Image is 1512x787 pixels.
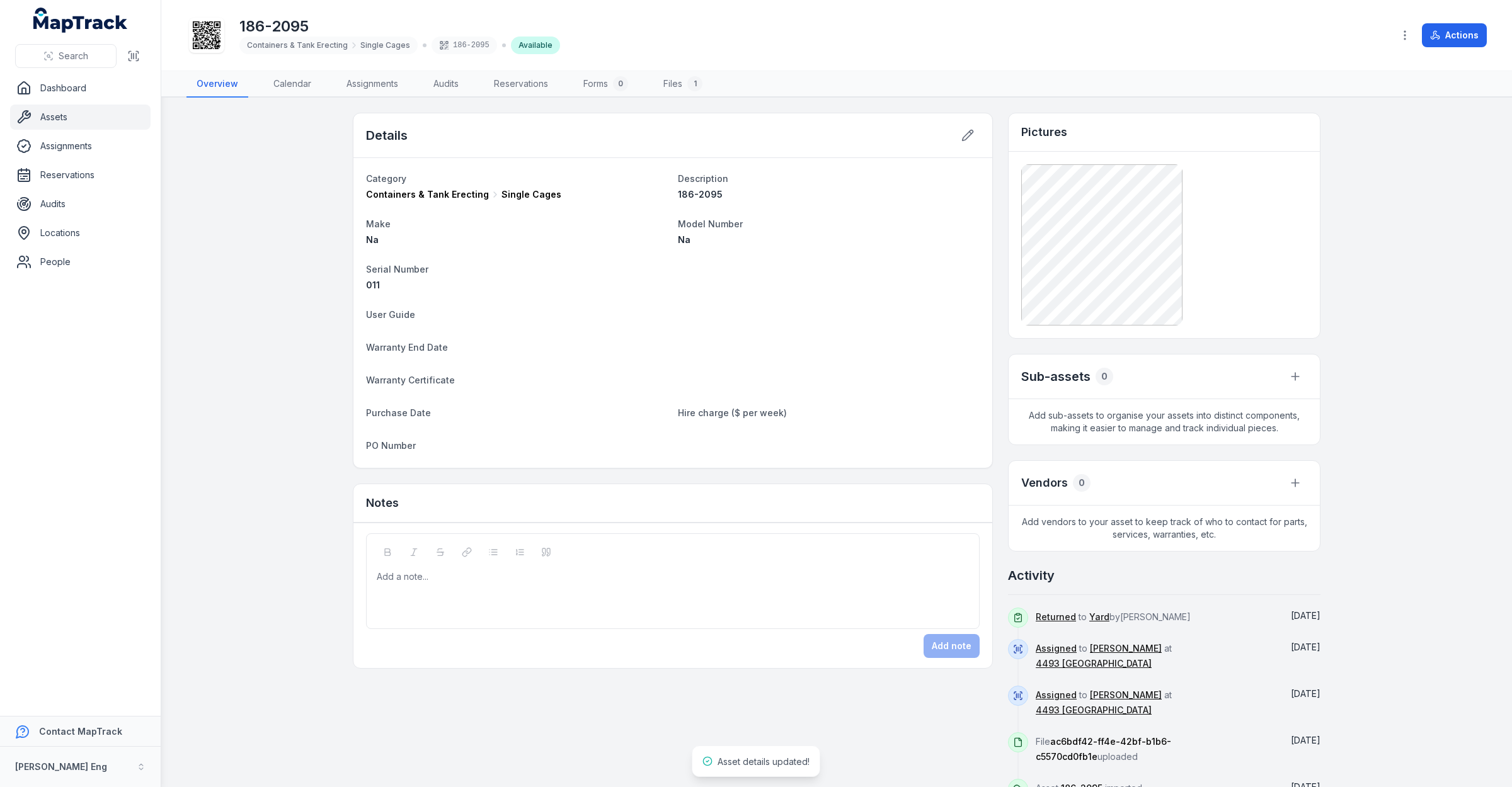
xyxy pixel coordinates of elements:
span: to at [1036,689,1172,715]
div: 186-2095 [432,37,497,54]
div: 1 [687,76,702,91]
span: Category [366,173,406,184]
a: Assignments [336,71,408,98]
span: Serial Number [366,264,428,275]
time: 01/08/2025, 9:42:03 am [1291,735,1320,745]
time: 01/08/2025, 10:31:11 am [1291,642,1320,652]
span: Na [366,234,379,245]
span: to by [PERSON_NAME] [1036,611,1191,622]
button: Search [15,44,117,68]
span: Containers & Tank Erecting [366,188,489,201]
a: Reservations [10,162,151,188]
span: Add sub-assets to organise your assets into distinct components, making it easier to manage and t... [1009,399,1320,444]
h3: Notes [366,494,399,512]
span: [DATE] [1291,610,1320,621]
a: People [10,249,151,275]
span: Warranty End Date [366,342,448,353]
span: [DATE] [1291,688,1320,699]
span: Search [59,50,88,62]
strong: Contact MapTrack [39,726,122,737]
h3: Pictures [1021,123,1067,141]
a: Calendar [263,71,321,98]
span: 011 [366,280,380,290]
a: Forms0 [573,71,638,98]
a: Dashboard [10,76,151,101]
h2: Activity [1008,567,1055,584]
span: User Guide [366,309,415,320]
span: Purchase Date [366,407,431,418]
a: Reservations [484,71,558,98]
a: Assets [10,105,151,130]
a: Overview [186,71,248,98]
div: Available [511,37,560,54]
h3: Vendors [1021,474,1068,492]
a: [PERSON_NAME] [1090,689,1162,701]
span: ac6bdf42-ff4e-42bf-b1b6-c5570cd0fb1e [1036,736,1171,762]
a: Assignments [10,133,151,159]
time: 01/08/2025, 10:31:11 am [1291,688,1320,699]
div: 0 [1073,474,1091,492]
a: Files1 [653,71,713,98]
a: Yard [1089,611,1109,623]
strong: [PERSON_NAME] Eng [15,761,107,772]
span: 186-2095 [678,189,723,200]
span: Containers & Tank Erecting [247,40,348,50]
span: Single Cages [501,188,561,201]
a: MapTrack [33,8,128,33]
a: Audits [423,71,469,98]
a: Audits [10,191,151,217]
span: Na [678,234,690,245]
h2: Details [366,127,408,144]
span: Add vendors to your asset to keep track of who to contact for parts, services, warranties, etc. [1009,506,1320,551]
span: Hire charge ($ per week) [678,407,787,418]
span: File uploaded [1036,736,1171,762]
a: 4493 [GEOGRAPHIC_DATA] [1036,657,1152,670]
a: 4493 [GEOGRAPHIC_DATA] [1036,704,1152,716]
h2: Sub-assets [1021,368,1091,385]
span: Single Cages [360,40,410,50]
span: to at [1036,643,1172,669]
span: Warranty Certificate [366,375,455,385]
a: Locations [10,220,151,246]
a: Assigned [1036,642,1077,655]
div: 0 [1096,368,1113,385]
span: PO Number [366,440,416,451]
span: Model Number [678,218,743,229]
div: 0 [613,76,628,91]
button: Actions [1422,23,1487,47]
a: Assigned [1036,689,1077,701]
a: [PERSON_NAME] [1090,642,1162,655]
span: Asset details updated! [718,756,810,767]
span: Make [366,218,391,229]
span: [DATE] [1291,642,1320,652]
h1: 186-2095 [239,16,560,37]
span: [DATE] [1291,735,1320,745]
time: 20/08/2025, 12:02:36 pm [1291,610,1320,621]
a: Returned [1036,611,1076,623]
span: Description [678,173,728,184]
